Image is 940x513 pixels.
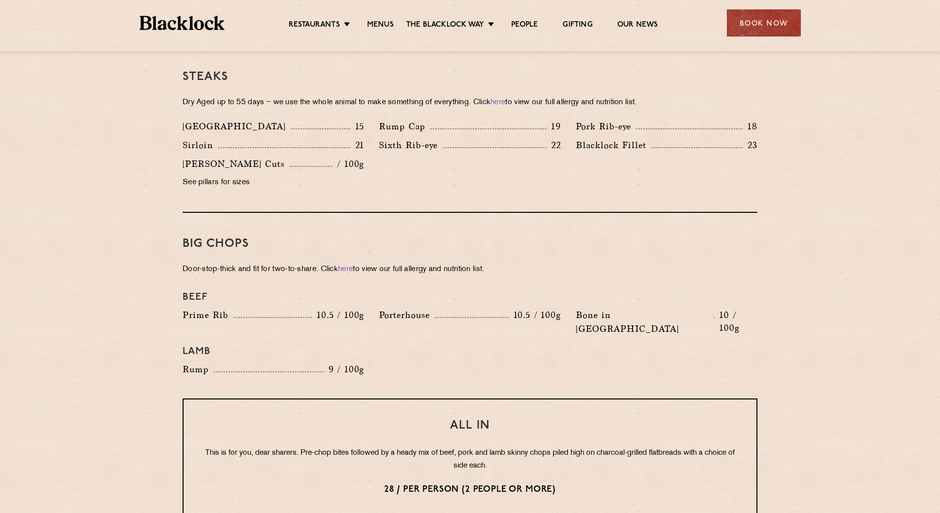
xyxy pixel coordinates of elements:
a: Gifting [563,20,592,31]
p: Rump Cap [379,119,430,133]
a: The Blacklock Way [406,20,484,31]
img: BL_Textured_Logo-footer-cropped.svg [140,16,225,30]
p: Bone in [GEOGRAPHIC_DATA] [576,308,714,336]
p: Porterhouse [379,308,435,322]
div: Book Now [727,9,801,37]
p: See pillars for sizes [183,176,364,190]
p: 19 [546,120,561,133]
p: / 100g [332,158,364,170]
p: Dry Aged up to 55 days − we use the whole animal to make something of everything. Click to view o... [183,96,757,110]
p: 10.5 / 100g [509,309,561,321]
p: 23 [743,139,757,152]
a: Menus [367,20,394,31]
p: 28 / per person (2 people or more) [203,483,737,496]
p: 9 / 100g [324,363,365,376]
p: Door-stop-thick and fit for two-to-share. Click to view our full allergy and nutrition list. [183,263,757,276]
h4: Beef [183,291,757,303]
p: This is for you, dear sharers. Pre-chop bites followed by a heady mix of beef, pork and lamb skin... [203,447,737,473]
a: here [338,266,353,273]
p: Sixth Rib-eye [379,138,443,152]
p: Pork Rib-eye [576,119,636,133]
h4: Lamb [183,346,757,357]
a: Our News [617,20,658,31]
p: 22 [546,139,561,152]
h3: Big Chops [183,237,757,250]
p: [GEOGRAPHIC_DATA] [183,119,291,133]
p: 18 [743,120,757,133]
h3: Steaks [183,71,757,83]
h3: All In [203,419,737,432]
p: 21 [350,139,365,152]
a: here [490,99,505,106]
a: People [511,20,538,31]
p: Sirloin [183,138,218,152]
p: 15 [350,120,365,133]
p: Prime Rib [183,308,233,322]
p: 10.5 / 100g [312,309,364,321]
p: [PERSON_NAME] Cuts [183,157,290,171]
p: Blacklock Fillet [576,138,651,152]
p: Rump [183,362,214,376]
p: 10 / 100g [714,309,757,334]
a: Restaurants [289,20,340,31]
